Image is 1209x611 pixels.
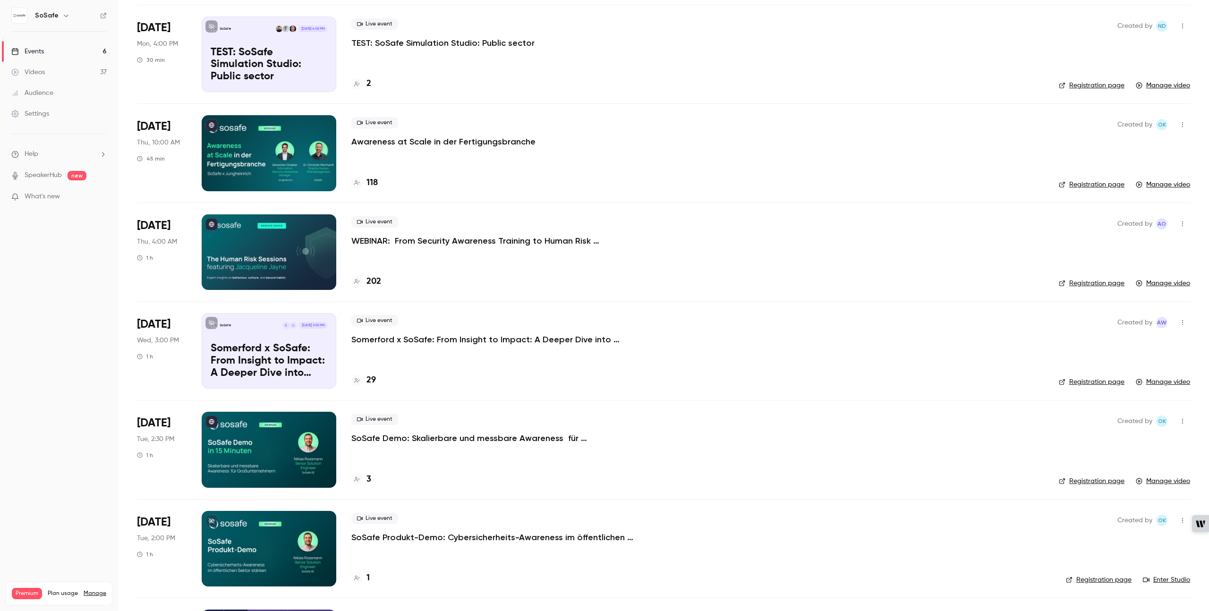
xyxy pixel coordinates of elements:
div: 1 h [137,254,153,262]
span: [DATE] [137,515,170,530]
span: Olga Krukova [1156,416,1167,427]
a: WEBINAR: From Security Awareness Training to Human Risk Management [351,235,635,246]
h6: SoSafe [35,11,59,20]
span: Premium [12,588,42,599]
span: Created by [1117,515,1152,526]
img: Gabriel Simkin [276,25,282,32]
h4: 202 [366,275,381,288]
a: 118 [351,177,378,189]
div: Settings [11,109,49,119]
div: R [282,322,290,329]
h4: 3 [366,473,371,486]
a: Manage video [1136,180,1190,189]
a: Registration page [1059,279,1124,288]
span: Tue, 2:00 PM [137,534,175,543]
a: Manage [84,590,106,597]
a: Registration page [1066,575,1132,585]
span: Nico Dang [1156,20,1167,32]
p: SoSafe [220,26,231,31]
span: [DATE] [137,317,170,332]
a: Registration page [1059,377,1124,387]
h4: 2 [366,77,371,90]
span: [DATE] 3:00 PM [299,322,327,329]
a: 3 [351,473,371,486]
div: Sep 8 Mon, 4:00 PM (Europe/Berlin) [137,17,187,92]
span: AW [1157,317,1166,328]
span: Olga Krukova [1156,515,1167,526]
p: Somerford x SoSafe: From Insight to Impact: A Deeper Dive into Behavioral Science in Cybersecurity [211,343,327,379]
span: Alba Oni [1156,218,1167,229]
a: Somerford x SoSafe: From Insight to Impact: A Deeper Dive into Behavioral Science in Cybersecurit... [202,313,336,389]
div: Videos [11,68,45,77]
h4: 1 [366,572,370,585]
a: 2 [351,77,371,90]
span: Created by [1117,218,1152,229]
span: Plan usage [48,590,78,597]
span: new [68,171,86,180]
div: A [289,322,297,329]
a: Manage video [1136,81,1190,90]
span: Wed, 3:00 PM [137,336,179,345]
div: 1 h [137,451,153,459]
a: Manage video [1136,476,1190,486]
div: Sep 4 Thu, 12:00 PM (Australia/Sydney) [137,214,187,290]
h4: 29 [366,374,376,387]
span: OK [1158,416,1166,427]
iframe: Noticeable Trigger [95,193,107,201]
span: Created by [1117,416,1152,427]
a: SoSafe Produkt-Demo: Cybersicherheits-Awareness im öffentlichen Sektor stärken [351,532,635,543]
div: 1 h [137,551,153,558]
a: SpeakerHub [25,170,62,180]
div: Sep 4 Thu, 10:00 AM (Europe/Berlin) [137,115,187,191]
span: Live event [351,414,398,425]
span: [DATE] [137,416,170,431]
span: Mon, 4:00 PM [137,39,178,49]
a: Manage video [1136,377,1190,387]
span: Olga Krukova [1156,119,1167,130]
span: [DATE] [137,218,170,233]
a: TEST: SoSafe Simulation Studio: Public sectorSoSafeJoschka HavenithNico DangGabriel Simkin[DATE] ... [202,17,336,92]
span: Live event [351,513,398,524]
h4: 118 [366,177,378,189]
span: Created by [1117,317,1152,328]
span: Live event [351,18,398,30]
span: Help [25,149,38,159]
a: Registration page [1059,81,1124,90]
span: OK [1158,119,1166,130]
img: Joschka Havenith [289,25,296,32]
span: Live event [351,216,398,228]
a: 29 [351,374,376,387]
span: Created by [1117,20,1152,32]
a: SoSafe Demo: Skalierbare und messbare Awareness für Großunternehmen [351,433,635,444]
span: Tue, 2:30 PM [137,434,174,444]
span: ND [1158,20,1166,32]
span: Live event [351,315,398,326]
a: Registration page [1059,476,1124,486]
a: Somerford x SoSafe: From Insight to Impact: A Deeper Dive into Behavioral Science in Cybersecurity [351,334,635,345]
span: [DATE] [137,20,170,35]
div: 1 h [137,353,153,360]
div: Aug 26 Tue, 2:00 PM (Europe/Paris) [137,511,187,586]
div: Sep 3 Wed, 3:00 PM (Europe/Berlin) [137,313,187,389]
span: Created by [1117,119,1152,130]
span: Live event [351,117,398,128]
img: SoSafe [12,8,27,23]
div: 45 min [137,155,165,162]
span: What's new [25,192,60,202]
a: 202 [351,275,381,288]
span: [DATE] [137,119,170,134]
a: Awareness at Scale in der Fertigungsbranche [351,136,536,147]
span: [DATE] 4:00 PM [298,25,327,32]
li: help-dropdown-opener [11,149,107,159]
div: Events [11,47,44,56]
div: Aug 26 Tue, 2:30 PM (Europe/Paris) [137,412,187,487]
span: Thu, 10:00 AM [137,138,180,147]
span: OK [1158,515,1166,526]
div: Audience [11,88,53,98]
a: TEST: SoSafe Simulation Studio: Public sector [351,37,535,49]
a: Manage video [1136,279,1190,288]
